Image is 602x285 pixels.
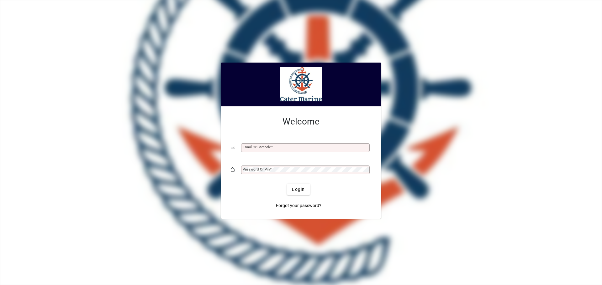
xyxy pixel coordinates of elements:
[287,184,310,195] button: Login
[231,116,371,127] h2: Welcome
[276,202,321,209] span: Forgot your password?
[243,167,270,171] mat-label: Password or Pin
[292,186,305,193] span: Login
[273,200,324,211] a: Forgot your password?
[243,145,271,149] mat-label: Email or Barcode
